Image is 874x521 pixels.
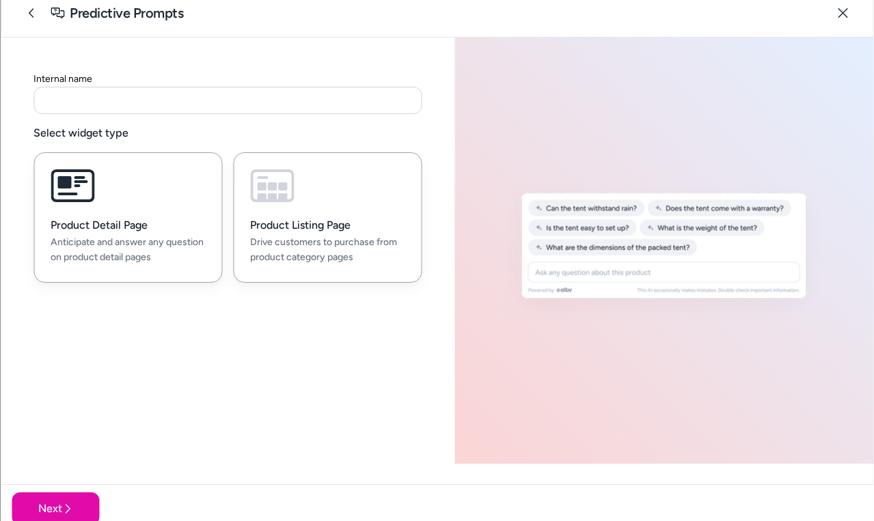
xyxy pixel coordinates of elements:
[70,3,183,23] h2: Predictive Prompts
[33,152,222,283] button: Product Detail PageAnticipate and answer any question on product detail pages
[233,152,422,283] button: Product Listing PageDrive customers to purchase from product category pages
[250,235,405,266] p: Drive customers to purchase from product category pages
[51,235,205,266] p: Anticipate and answer any question on product detail pages
[33,125,422,141] label: Select widget type
[33,73,92,85] label: Internal name
[463,180,865,322] img: Automatically generate a unique FAQ for products or categories
[250,219,405,232] h3: Product Listing Page
[51,219,205,232] h3: Product Detail Page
